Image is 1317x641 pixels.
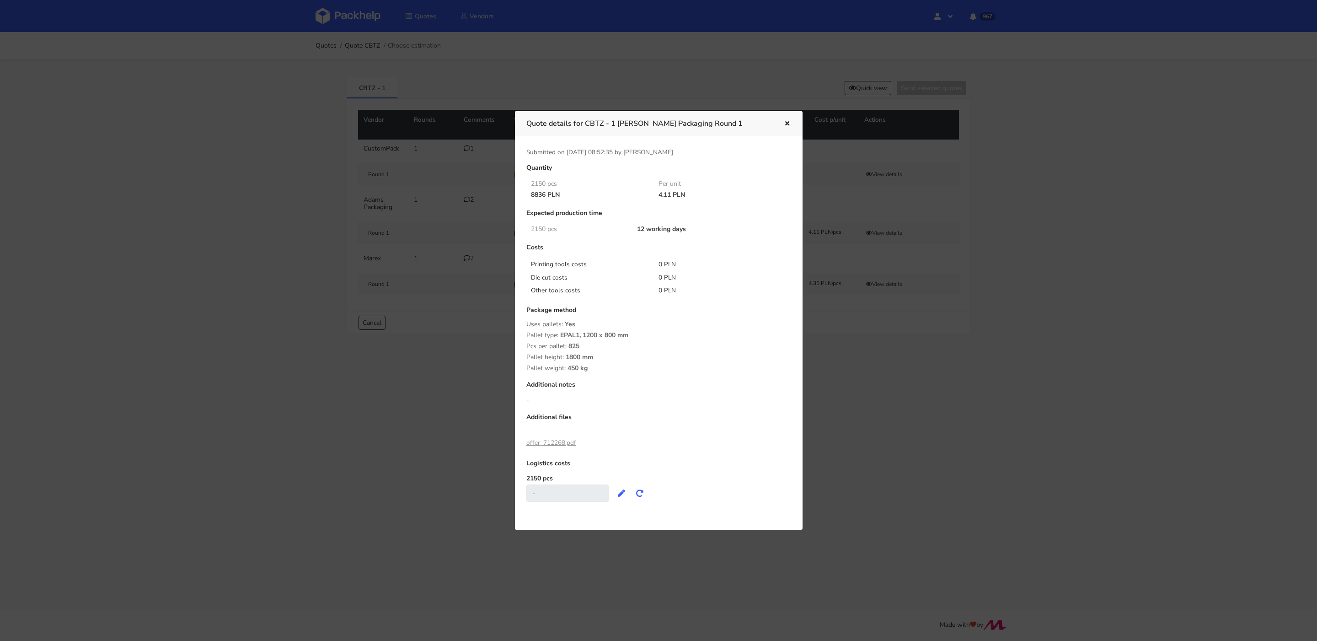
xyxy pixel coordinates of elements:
div: 2150 pcs [525,180,653,188]
div: 8836 PLN [525,191,653,199]
span: 1800 mm [566,353,593,368]
label: 2150 pcs [526,474,553,483]
div: 0 PLN [652,273,780,282]
div: 4.11 PLN [652,191,780,199]
span: EPAL1, 1200 x 800 mm [560,331,628,346]
div: Die cut costs [525,273,653,282]
span: Submitted on [DATE] 08:52:35 [526,148,613,156]
div: - [526,395,791,404]
span: Yes [565,320,575,335]
span: 450 kg [567,364,588,379]
span: by [PERSON_NAME] [615,148,673,156]
div: 12 working days [631,226,780,233]
div: 0 PLN [652,286,780,295]
span: Pallet height: [526,353,564,361]
h3: Quote details for CBTZ - 1 [PERSON_NAME] Packaging Round 1 [526,117,770,130]
div: 2150 pcs [525,226,631,233]
div: Additional notes [526,381,791,395]
a: offer_712268.pdf [526,438,576,447]
div: Additional files [526,414,791,428]
div: Printing tools costs [525,260,653,269]
div: Costs [526,244,791,258]
div: Package method [526,307,791,321]
span: Uses pallets: [526,320,563,329]
div: 0 PLN [652,260,780,269]
div: Logistics costs [526,460,791,474]
span: 825 [568,342,579,357]
span: Pcs per pallet: [526,342,567,350]
span: Pallet type: [526,331,558,339]
div: Per unit [652,180,780,188]
div: - [526,485,609,502]
div: Expected production time [526,210,791,224]
div: Quantity [526,164,791,178]
div: Other tools costs [525,286,653,295]
button: Recalculate [631,485,649,501]
button: Edit [612,485,631,501]
span: Pallet weight: [526,364,566,372]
